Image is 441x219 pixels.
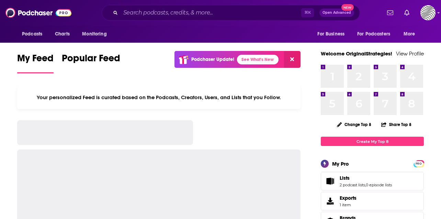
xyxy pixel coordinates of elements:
[323,176,337,186] a: Lists
[321,192,424,210] a: Exports
[321,137,424,146] a: Create My Top 8
[381,118,412,131] button: Share Top 8
[62,52,120,73] a: Popular Feed
[313,28,353,41] button: open menu
[384,7,396,19] a: Show notifications dropdown
[340,175,392,181] a: Lists
[341,4,354,11] span: New
[22,29,42,39] span: Podcasts
[366,182,392,187] a: 0 episode lists
[237,55,279,64] a: See What's New
[333,120,375,129] button: Change Top 8
[323,196,337,206] span: Exports
[332,160,349,167] div: My Pro
[321,172,424,190] span: Lists
[420,5,436,20] button: Show profile menu
[340,182,365,187] a: 2 podcast lists
[17,28,51,41] button: open menu
[402,7,412,19] a: Show notifications dropdown
[17,86,301,109] div: Your personalized Feed is curated based on the Podcasts, Creators, Users, and Lists that you Follow.
[340,175,350,181] span: Lists
[17,52,54,68] span: My Feed
[415,161,423,166] span: PRO
[317,29,344,39] span: For Business
[191,56,234,62] p: Podchaser Update!
[62,52,120,68] span: Popular Feed
[121,7,301,18] input: Search podcasts, credits, & more...
[420,5,436,20] img: User Profile
[17,52,54,73] a: My Feed
[323,11,351,14] span: Open Advanced
[301,8,314,17] span: ⌘ K
[102,5,360,21] div: Search podcasts, credits, & more...
[340,195,357,201] span: Exports
[420,5,436,20] span: Logged in as OriginalStrategies
[82,29,106,39] span: Monitoring
[50,28,74,41] a: Charts
[404,29,415,39] span: More
[5,6,71,19] img: Podchaser - Follow, Share and Rate Podcasts
[399,28,424,41] button: open menu
[353,28,400,41] button: open menu
[365,182,366,187] span: ,
[415,161,423,166] a: PRO
[357,29,390,39] span: For Podcasters
[396,50,424,57] a: View Profile
[55,29,70,39] span: Charts
[321,50,392,57] a: Welcome OriginalStrategies!
[340,202,357,207] span: 1 item
[77,28,115,41] button: open menu
[319,9,354,17] button: Open AdvancedNew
